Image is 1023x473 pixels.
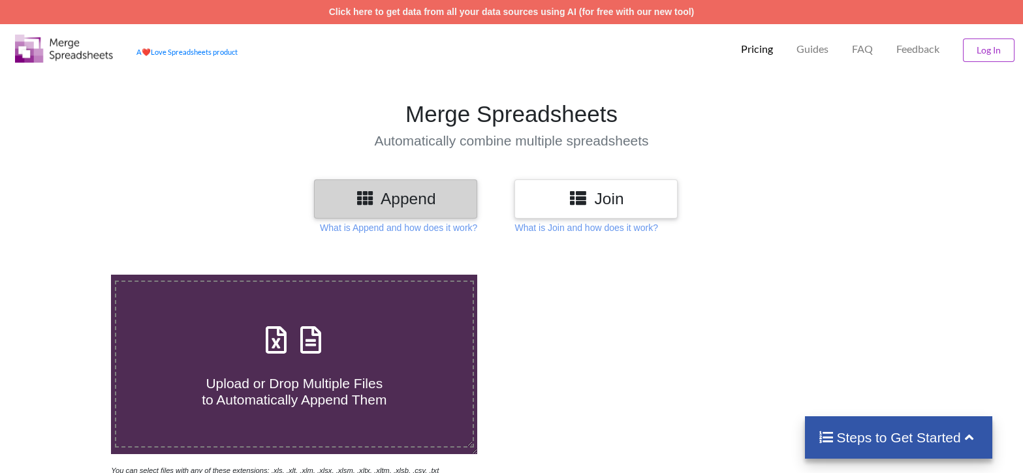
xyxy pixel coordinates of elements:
[852,42,873,56] p: FAQ
[741,42,773,56] p: Pricing
[324,189,467,208] h3: Append
[320,221,477,234] p: What is Append and how does it work?
[15,35,113,63] img: Logo.png
[963,38,1015,62] button: Log In
[202,376,386,407] span: Upload or Drop Multiple Files to Automatically Append Them
[514,221,657,234] p: What is Join and how does it work?
[524,189,668,208] h3: Join
[796,42,828,56] p: Guides
[818,429,979,446] h4: Steps to Get Started
[896,44,939,54] span: Feedback
[136,48,238,56] a: AheartLove Spreadsheets product
[329,7,695,17] a: Click here to get data from all your data sources using AI (for free with our new tool)
[142,48,151,56] span: heart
